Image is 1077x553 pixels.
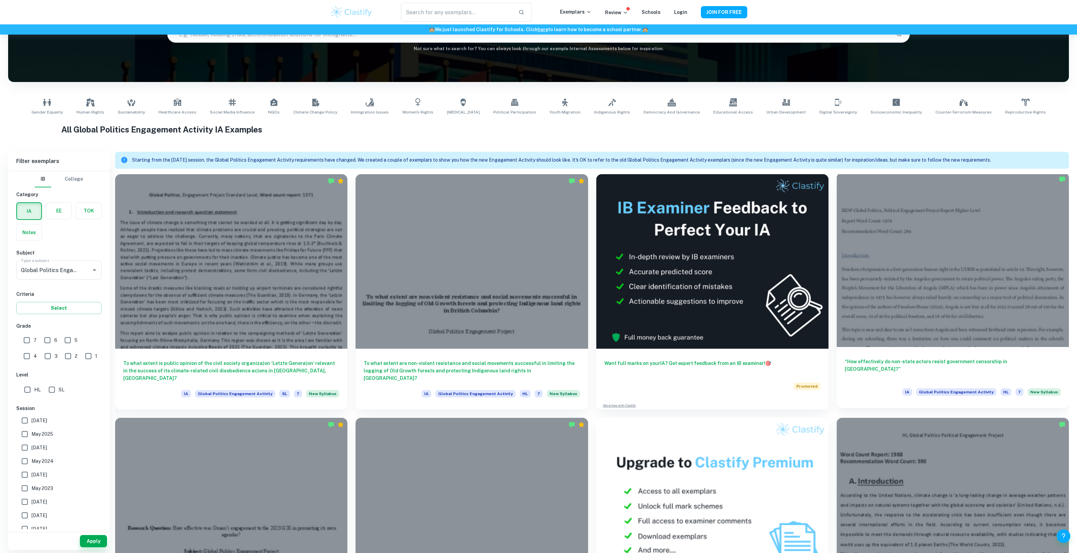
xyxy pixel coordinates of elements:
span: Immigration Issues [351,109,389,115]
button: IA [17,203,41,219]
span: Human Rights [77,109,104,115]
div: Starting from the May 2026 session, the Global Politics Engagement Activity requirements have cha... [547,390,580,402]
img: Marked [1059,421,1065,428]
span: [MEDICAL_DATA] [447,109,480,115]
span: IA [902,388,912,396]
h6: Not sure what to search for? You can always look through our example Internal Assessments below f... [8,45,1069,52]
span: HL [34,386,41,393]
label: Type a subject [21,258,49,263]
span: HL [520,390,531,397]
span: 6 [54,336,57,344]
span: HL [1000,388,1011,396]
span: IA [422,390,431,397]
span: 7 [294,390,302,397]
button: College [65,171,83,187]
div: Filter type choice [35,171,83,187]
button: Select [16,302,102,314]
span: 3 [55,352,58,360]
p: Review [605,9,628,16]
h6: We just launched Clastify for Schools. Click to learn how to become a school partner. [1,26,1076,33]
span: [DATE] [31,471,47,478]
div: Premium [578,421,585,428]
div: Premium [337,178,344,184]
h6: To what extent is public opinion of the civil society organiza)on ‘Letzte Genera)on’ relevant in ... [123,360,339,382]
span: Counter-Terrorism Measures [935,109,992,115]
h6: Category [16,191,102,198]
a: Login [674,9,687,15]
span: 🎯 [765,361,771,366]
span: Democracy and Governance [644,109,700,115]
span: [DATE] [31,498,47,506]
h6: Want full marks on your IA ? Get expert feedback from an IB examiner! [604,360,820,374]
img: Clastify logo [330,5,373,19]
span: New Syllabus [547,390,580,397]
span: 1 [95,352,97,360]
span: [DATE] [31,417,47,424]
span: Promoted [794,383,820,390]
span: Digital Sovereignty [819,109,857,115]
span: Socioeconomic Inequality [870,109,922,115]
div: Starting from the May 2026 session, the Global Politics Engagement Activity requirements have cha... [1028,388,1061,400]
img: Thumbnail [596,174,828,349]
span: 🏫 [642,27,648,32]
span: Political Participation [493,109,536,115]
img: Marked [1059,176,1065,183]
h6: To what extent are non-violent resistance and social movements successful in limiting the logging... [364,360,580,382]
span: [DATE] [31,512,47,519]
span: 4 [34,352,37,360]
span: 7 [535,390,543,397]
a: “How effectively do non-state actors resist government censorship in [GEOGRAPHIC_DATA]?”IAGlobal ... [837,174,1069,410]
h1: All Global Politics Engagement Activity IA Examples [61,123,1016,136]
span: Social Media Influence [210,109,255,115]
span: 5 [74,336,78,344]
h6: “How effectively do non-state actors resist government censorship in [GEOGRAPHIC_DATA]?” [845,358,1061,380]
a: here [538,27,548,32]
div: Starting from the May 2026 session, the Global Politics Engagement Activity requirements have cha... [306,390,339,402]
span: Indigenous Rights [594,109,630,115]
span: 7 [34,336,37,344]
span: Gender Equality [31,109,63,115]
span: SL [279,390,290,397]
span: Global Politics Engagement Activity [916,388,996,396]
p: Starting from the [DATE] session, the Global Politics Engagement Activity requirements have chang... [132,157,991,164]
button: Open [90,265,99,275]
span: Women's Rights [402,109,433,115]
img: Marked [568,178,575,184]
img: Marked [328,178,335,184]
span: SL [59,386,64,393]
span: May 2024 [31,457,53,465]
div: Premium [578,178,585,184]
h6: Criteria [16,290,102,298]
span: Educational Access [713,109,753,115]
button: EE [46,203,71,219]
span: Climate Change Policy [293,109,337,115]
button: Notes [17,224,42,241]
span: Youth Migration [550,109,581,115]
span: 7 [1015,388,1024,396]
button: IB [35,171,51,187]
span: Global Politics Engagement Activity [435,390,516,397]
span: New Syllabus [1028,388,1061,396]
span: [DATE] [31,525,47,533]
button: TOK [76,203,101,219]
span: Urban Development [767,109,806,115]
span: Healthcare Access [158,109,196,115]
div: Premium [337,421,344,428]
a: To what extent is public opinion of the civil society organiza)on ‘Letzte Genera)on’ relevant in ... [115,174,347,410]
h6: Level [16,371,102,378]
h6: Filter exemplars [8,152,110,171]
a: Schools [642,9,661,15]
a: Want full marks on yourIA? Get expert feedback from an IB examiner!PromotedAdvertise with Clastify [596,174,828,410]
span: NGOs [268,109,280,115]
button: Apply [80,535,107,547]
span: Sustainability [118,109,145,115]
p: Exemplars [560,8,591,16]
span: Global Politics Engagement Activity [195,390,275,397]
img: Marked [568,421,575,428]
input: Search for any exemplars... [401,3,513,22]
a: Advertise with Clastify [603,403,636,408]
span: May 2025 [31,430,53,438]
span: May 2023 [31,485,53,492]
a: JOIN FOR FREE [701,6,747,18]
